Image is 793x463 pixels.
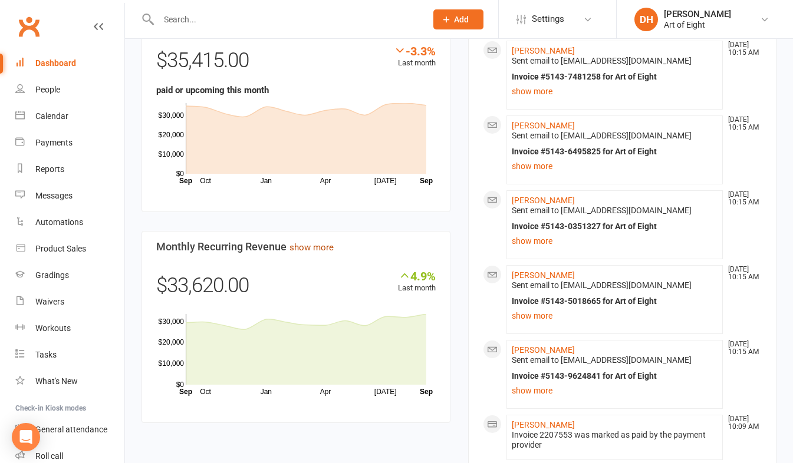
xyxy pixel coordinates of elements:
div: Gradings [35,270,69,280]
a: Automations [15,209,124,236]
a: show more [512,233,718,249]
a: Product Sales [15,236,124,262]
a: show more [512,158,718,174]
div: General attendance [35,425,107,434]
div: Payments [35,138,73,147]
time: [DATE] 10:15 AM [722,41,761,57]
div: What's New [35,376,78,386]
div: Dashboard [35,58,76,68]
a: [PERSON_NAME] [512,196,575,205]
div: Last month [394,44,436,70]
h3: Monthly Recurring Revenue [156,241,436,253]
div: $33,620.00 [156,269,436,308]
div: Open Intercom Messenger [12,423,40,451]
a: Messages [15,183,124,209]
div: Roll call [35,451,63,461]
span: Add [454,15,469,24]
div: Invoice #5143-5018665 for Art of Eight [512,296,718,306]
a: People [15,77,124,103]
a: show more [512,382,718,399]
a: [PERSON_NAME] [512,420,575,429]
div: Automations [35,217,83,227]
a: Reports [15,156,124,183]
div: Invoice #5143-6495825 for Art of Eight [512,147,718,157]
a: show more [289,242,334,253]
div: 4.9% [398,269,436,282]
time: [DATE] 10:15 AM [722,191,761,206]
div: Messages [35,191,73,200]
a: Calendar [15,103,124,130]
div: Invoice 2207553 was marked as paid by the payment provider [512,430,718,450]
span: Sent email to [EMAIL_ADDRESS][DOMAIN_NAME] [512,280,692,290]
div: $35,415.00 [156,44,436,83]
span: Settings [532,6,564,32]
div: Workouts [35,323,71,333]
a: Workouts [15,315,124,342]
div: Invoice #5143-7481258 for Art of Eight [512,72,718,82]
div: Calendar [35,111,68,121]
span: Sent email to [EMAIL_ADDRESS][DOMAIN_NAME] [512,355,692,365]
a: Gradings [15,262,124,289]
a: Waivers [15,289,124,315]
time: [DATE] 10:15 AM [722,116,761,131]
div: Reports [35,164,64,174]
div: People [35,85,60,94]
a: Clubworx [14,12,44,41]
a: Dashboard [15,50,124,77]
a: [PERSON_NAME] [512,345,575,355]
div: -3.3% [394,44,436,57]
div: Tasks [35,350,57,359]
a: What's New [15,368,124,395]
div: Last month [398,269,436,295]
div: Invoice #5143-0351327 for Art of Eight [512,221,718,231]
div: Waivers [35,297,64,306]
span: Sent email to [EMAIL_ADDRESS][DOMAIN_NAME] [512,131,692,140]
div: [PERSON_NAME] [664,9,731,19]
a: show more [512,83,718,100]
a: Payments [15,130,124,156]
div: Product Sales [35,244,86,253]
div: DH [634,8,658,31]
div: Invoice #5143-9624841 for Art of Eight [512,371,718,381]
button: Add [433,9,483,29]
span: Sent email to [EMAIL_ADDRESS][DOMAIN_NAME] [512,56,692,65]
a: General attendance kiosk mode [15,416,124,443]
span: Sent email to [EMAIL_ADDRESS][DOMAIN_NAME] [512,206,692,215]
time: [DATE] 10:09 AM [722,415,761,431]
a: [PERSON_NAME] [512,270,575,280]
div: Art of Eight [664,19,731,30]
time: [DATE] 10:15 AM [722,266,761,281]
a: Tasks [15,342,124,368]
strong: paid or upcoming this month [156,85,269,95]
a: show more [512,307,718,324]
a: [PERSON_NAME] [512,121,575,130]
time: [DATE] 10:15 AM [722,340,761,356]
input: Search... [155,11,418,28]
a: [PERSON_NAME] [512,46,575,55]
